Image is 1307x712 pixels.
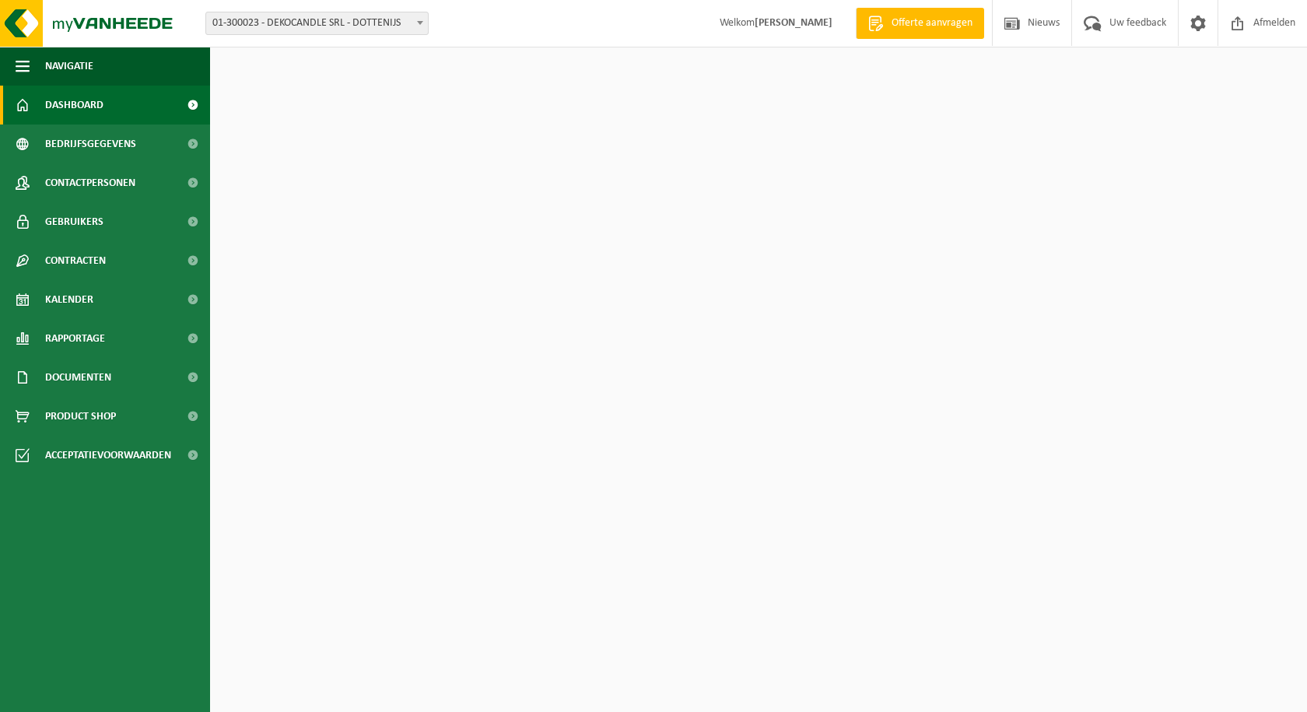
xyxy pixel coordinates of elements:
[45,47,93,86] span: Navigatie
[205,12,429,35] span: 01-300023 - DEKOCANDLE SRL - DOTTENIJS
[45,319,105,358] span: Rapportage
[856,8,984,39] a: Offerte aanvragen
[45,86,103,125] span: Dashboard
[45,436,171,475] span: Acceptatievoorwaarden
[45,125,136,163] span: Bedrijfsgegevens
[888,16,976,31] span: Offerte aanvragen
[45,280,93,319] span: Kalender
[45,358,111,397] span: Documenten
[45,202,103,241] span: Gebruikers
[206,12,428,34] span: 01-300023 - DEKOCANDLE SRL - DOTTENIJS
[755,17,832,29] strong: [PERSON_NAME]
[45,241,106,280] span: Contracten
[45,397,116,436] span: Product Shop
[45,163,135,202] span: Contactpersonen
